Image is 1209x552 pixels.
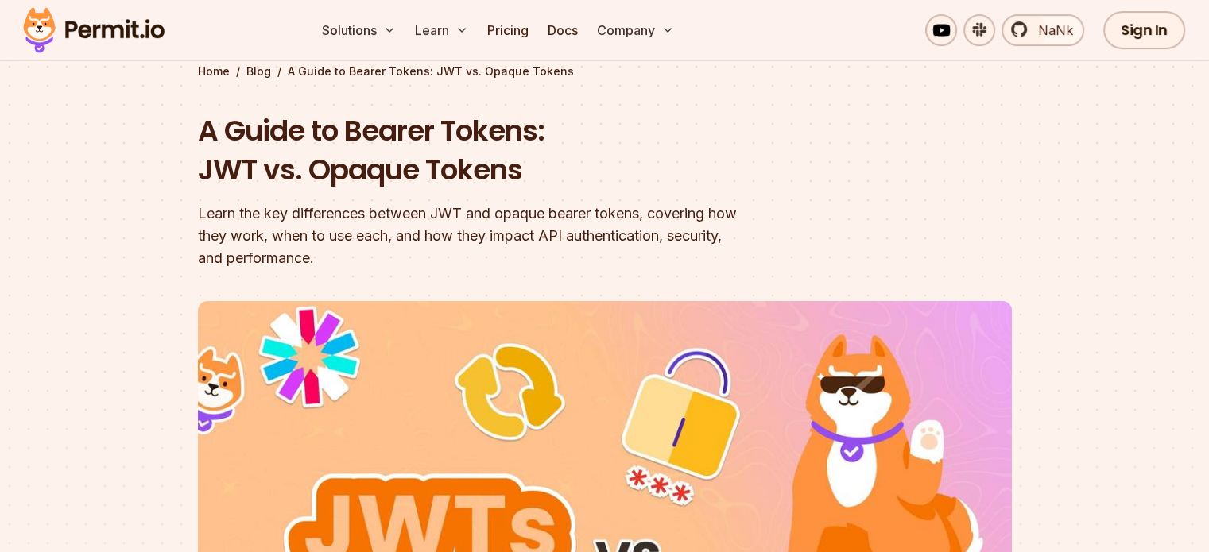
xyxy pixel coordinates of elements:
h1: A Guide to Bearer Tokens: JWT vs. Opaque Tokens [198,111,808,190]
a: Pricing [481,14,535,46]
button: Company [591,14,680,46]
div: Learn the key differences between JWT and opaque bearer tokens, covering how they work, when to u... [198,203,808,269]
a: Docs [541,14,584,46]
a: NaNk [1002,14,1084,46]
div: / / [198,64,1012,79]
a: Home [198,64,230,79]
a: Sign In [1103,11,1185,49]
a: Blog [246,64,271,79]
span: NaNk [1029,21,1073,40]
button: Learn [409,14,475,46]
button: Solutions [316,14,402,46]
img: 许可证标志 [16,3,172,57]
